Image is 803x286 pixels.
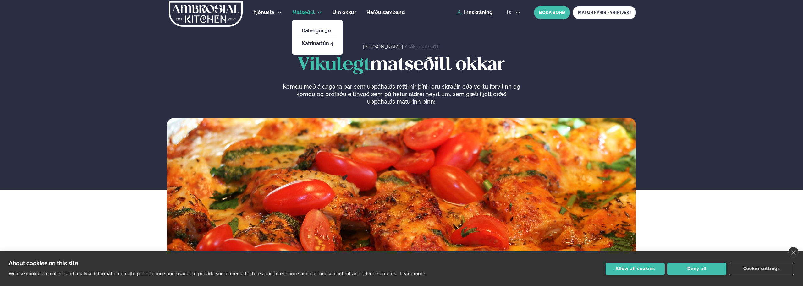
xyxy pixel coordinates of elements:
[788,247,799,258] a: close
[292,9,315,16] a: Matseðill
[292,9,315,15] span: Matseðill
[400,271,425,276] a: Learn more
[404,44,409,50] span: /
[363,44,403,50] a: [PERSON_NAME]
[298,57,370,74] span: Vikulegt
[253,9,274,15] span: Þjónusta
[283,83,520,105] p: Komdu með á dagana þar sem uppáhalds réttirnir þínir eru skráðir, eða vertu forvitinn og komdu og...
[168,1,243,27] img: logo
[9,271,398,276] p: We use cookies to collect and analyse information on site performance and usage, to provide socia...
[333,9,356,15] span: Um okkur
[573,6,636,19] a: MATUR FYRIR FYRIRTÆKI
[302,41,333,46] a: Katrínartún 4
[502,10,525,15] button: is
[9,260,78,267] strong: About cookies on this site
[606,263,665,275] button: Allow all cookies
[409,44,440,50] a: Vikumatseðill
[366,9,405,16] a: Hafðu samband
[366,9,405,15] span: Hafðu samband
[302,28,333,33] a: Dalvegur 30
[253,9,274,16] a: Þjónusta
[167,118,636,283] img: image alt
[456,10,492,15] a: Innskráning
[534,6,570,19] button: BÓKA BORÐ
[507,10,513,15] span: is
[729,263,794,275] button: Cookie settings
[333,9,356,16] a: Um okkur
[167,55,636,75] h1: matseðill okkar
[667,263,726,275] button: Deny all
